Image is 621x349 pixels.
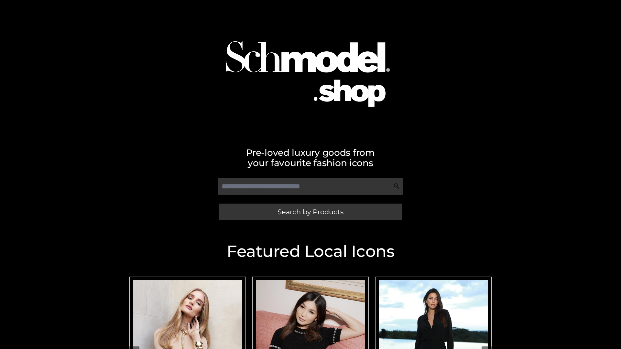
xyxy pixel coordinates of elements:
img: Search Icon [393,183,400,189]
h2: Pre-loved luxury goods from your favourite fashion icons [126,147,495,168]
span: Search by Products [278,208,343,215]
h2: Featured Local Icons​ [126,243,495,259]
a: Search by Products [219,204,402,220]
